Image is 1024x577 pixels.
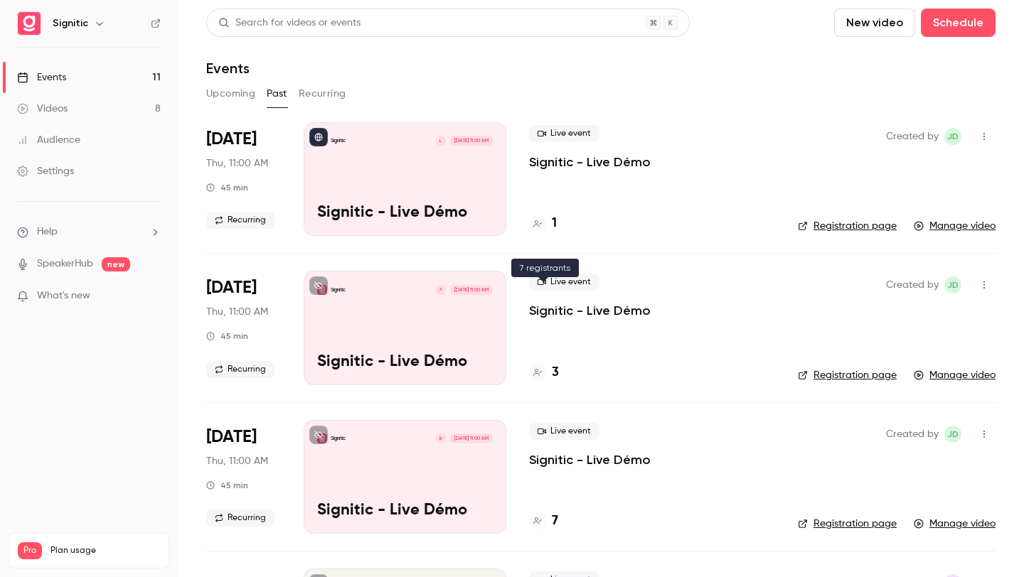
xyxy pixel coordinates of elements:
[449,285,492,295] span: [DATE] 11:00 AM
[529,423,599,440] span: Live event
[206,156,268,171] span: Thu, 11:00 AM
[17,70,66,85] div: Events
[529,153,651,171] a: Signitic - Live Démo
[304,122,506,236] a: Signitic - Live DémoSigniticL[DATE] 11:00 AMSignitic - Live Démo
[552,214,557,233] h4: 1
[206,182,248,193] div: 45 min
[449,136,492,146] span: [DATE] 11:00 AM
[53,16,88,31] h6: Signitic
[317,353,493,372] p: Signitic - Live Démo
[304,271,506,384] a: Signitic - Live DémoSigniticA[DATE] 11:00 AMSignitic - Live Démo
[798,219,897,233] a: Registration page
[317,502,493,520] p: Signitic - Live Démo
[17,133,80,147] div: Audience
[331,137,346,144] p: Signitic
[944,426,961,443] span: Joris Dulac
[886,276,939,293] span: Created by
[914,219,996,233] a: Manage video
[552,363,559,382] h4: 3
[435,135,447,146] div: L
[947,426,959,443] span: JD
[206,305,268,319] span: Thu, 11:00 AM
[947,276,959,293] span: JD
[17,102,68,116] div: Videos
[914,368,996,382] a: Manage video
[206,509,274,527] span: Recurring
[798,368,897,382] a: Registration page
[18,12,41,35] img: Signitic
[37,288,90,303] span: What's new
[206,276,257,299] span: [DATE]
[529,125,599,142] span: Live event
[944,276,961,293] span: Joris Dulac
[267,82,287,105] button: Past
[37,257,93,271] a: SpeakerHub
[947,128,959,145] span: JD
[529,274,599,291] span: Live event
[834,9,915,37] button: New video
[304,420,506,534] a: Signitic - Live DémoSigniticB[DATE] 11:00 AMSignitic - Live Démo
[529,302,651,319] a: Signitic - Live Démo
[331,435,346,442] p: Signitic
[206,122,281,236] div: Sep 4 Thu, 11:00 AM (Europe/Paris)
[18,542,42,559] span: Pro
[886,128,939,145] span: Created by
[206,212,274,229] span: Recurring
[886,426,939,443] span: Created by
[921,9,996,37] button: Schedule
[299,82,346,105] button: Recurring
[944,128,961,145] span: Joris Dulac
[529,512,558,531] a: 7
[529,363,559,382] a: 3
[206,420,281,534] div: Jul 10 Thu, 11:00 AM (Europe/Paris)
[529,214,557,233] a: 1
[331,286,346,293] p: Signitic
[206,454,268,468] span: Thu, 11:00 AM
[206,480,248,491] div: 45 min
[50,545,160,556] span: Plan usage
[914,517,996,531] a: Manage video
[206,426,257,448] span: [DATE]
[435,433,447,444] div: B
[449,433,492,443] span: [DATE] 11:00 AM
[17,164,74,178] div: Settings
[102,257,130,271] span: new
[317,204,493,222] p: Signitic - Live Démo
[529,451,651,468] a: Signitic - Live Démo
[206,361,274,378] span: Recurring
[218,16,361,31] div: Search for videos or events
[206,82,255,105] button: Upcoming
[552,512,558,531] h4: 7
[435,284,447,296] div: A
[798,517,897,531] a: Registration page
[206,128,257,151] span: [DATE]
[37,225,58,239] span: Help
[206,330,248,342] div: 45 min
[17,225,161,239] li: help-dropdown-opener
[206,60,250,77] h1: Events
[206,271,281,384] div: Jul 17 Thu, 11:00 AM (Europe/Paris)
